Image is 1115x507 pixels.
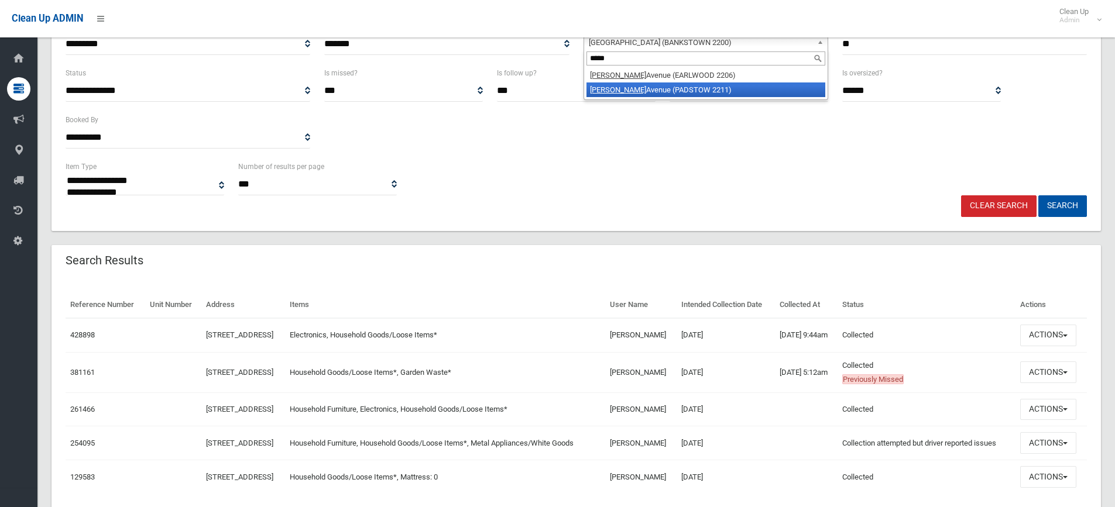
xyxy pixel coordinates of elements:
[206,472,273,481] a: [STREET_ADDRESS]
[1038,195,1087,217] button: Search
[605,292,677,318] th: User Name
[838,292,1015,318] th: Status
[677,392,775,426] td: [DATE]
[775,352,838,392] td: [DATE] 5:12am
[677,352,775,392] td: [DATE]
[1020,399,1076,420] button: Actions
[70,439,95,447] a: 254095
[1020,466,1076,488] button: Actions
[775,318,838,352] td: [DATE] 9:44am
[70,472,95,481] a: 129583
[589,36,812,50] span: [GEOGRAPHIC_DATA] (BANKSTOWN 2200)
[285,292,605,318] th: Items
[838,318,1015,352] td: Collected
[605,460,677,494] td: [PERSON_NAME]
[66,113,98,126] label: Booked By
[66,160,97,173] label: Item Type
[605,426,677,460] td: [PERSON_NAME]
[70,368,95,377] a: 381161
[206,330,273,339] a: [STREET_ADDRESS]
[961,195,1037,217] a: Clear Search
[677,426,775,460] td: [DATE]
[70,330,95,339] a: 428898
[12,13,83,24] span: Clean Up ADMIN
[1020,361,1076,383] button: Actions
[586,82,825,97] li: Avenue (PADSTOW 2211)
[206,439,273,447] a: [STREET_ADDRESS]
[285,426,605,460] td: Household Furniture, Household Goods/Loose Items*, Metal Appliances/White Goods
[605,352,677,392] td: [PERSON_NAME]
[677,292,775,318] th: Intended Collection Date
[206,405,273,413] a: [STREET_ADDRESS]
[285,318,605,352] td: Electronics, Household Goods/Loose Items*
[842,374,904,384] span: Previously Missed
[838,352,1015,392] td: Collected
[605,392,677,426] td: [PERSON_NAME]
[285,460,605,494] td: Household Goods/Loose Items*, Mattress: 0
[586,68,825,82] li: Avenue (EARLWOOD 2206)
[1020,325,1076,346] button: Actions
[238,160,324,173] label: Number of results per page
[201,292,285,318] th: Address
[775,292,838,318] th: Collected At
[677,460,775,494] td: [DATE]
[590,85,646,94] em: [PERSON_NAME]
[324,67,358,80] label: Is missed?
[285,392,605,426] td: Household Furniture, Electronics, Household Goods/Loose Items*
[605,318,677,352] td: [PERSON_NAME]
[70,405,95,413] a: 261466
[677,318,775,352] td: [DATE]
[66,67,86,80] label: Status
[838,460,1015,494] td: Collected
[838,392,1015,426] td: Collected
[1015,292,1087,318] th: Actions
[285,352,605,392] td: Household Goods/Loose Items*, Garden Waste*
[1059,16,1089,25] small: Admin
[842,67,883,80] label: Is oversized?
[206,368,273,377] a: [STREET_ADDRESS]
[66,292,145,318] th: Reference Number
[838,426,1015,460] td: Collection attempted but driver reported issues
[590,71,646,80] em: [PERSON_NAME]
[52,249,157,272] header: Search Results
[1020,432,1076,454] button: Actions
[497,67,537,80] label: Is follow up?
[1054,7,1100,25] span: Clean Up
[145,292,201,318] th: Unit Number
